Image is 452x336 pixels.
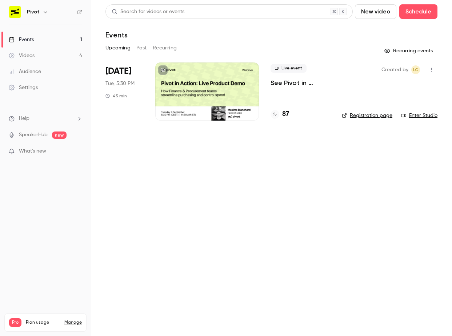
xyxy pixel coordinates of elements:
[19,131,48,139] a: SpeakerHub
[105,31,128,39] h1: Events
[19,147,46,155] span: What's new
[9,318,21,327] span: Pro
[9,36,34,43] div: Events
[136,42,147,54] button: Past
[381,45,437,57] button: Recurring events
[355,4,396,19] button: New video
[9,68,41,75] div: Audience
[401,112,437,119] a: Enter Studio
[19,115,29,122] span: Help
[105,65,131,77] span: [DATE]
[282,109,289,119] h4: 87
[271,78,330,87] a: See Pivot in Action: Live Product Demo ([DATE] Session)
[27,8,40,16] h6: Pivot
[271,109,289,119] a: 87
[26,320,60,325] span: Plan usage
[105,42,131,54] button: Upcoming
[381,65,408,74] span: Created by
[342,112,392,119] a: Registration page
[413,65,418,74] span: LC
[73,148,82,155] iframe: Noticeable Trigger
[9,84,38,91] div: Settings
[411,65,420,74] span: Leslie Choffel
[271,64,307,73] span: Live event
[399,4,437,19] button: Schedule
[112,8,184,16] div: Search for videos or events
[64,320,82,325] a: Manage
[9,115,82,122] li: help-dropdown-opener
[153,42,177,54] button: Recurring
[105,93,127,99] div: 45 min
[105,80,135,87] span: Tue, 5:30 PM
[52,131,67,139] span: new
[9,6,21,18] img: Pivot
[9,52,35,59] div: Videos
[105,62,144,121] div: Sep 9 Tue, 5:30 PM (Europe/Paris)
